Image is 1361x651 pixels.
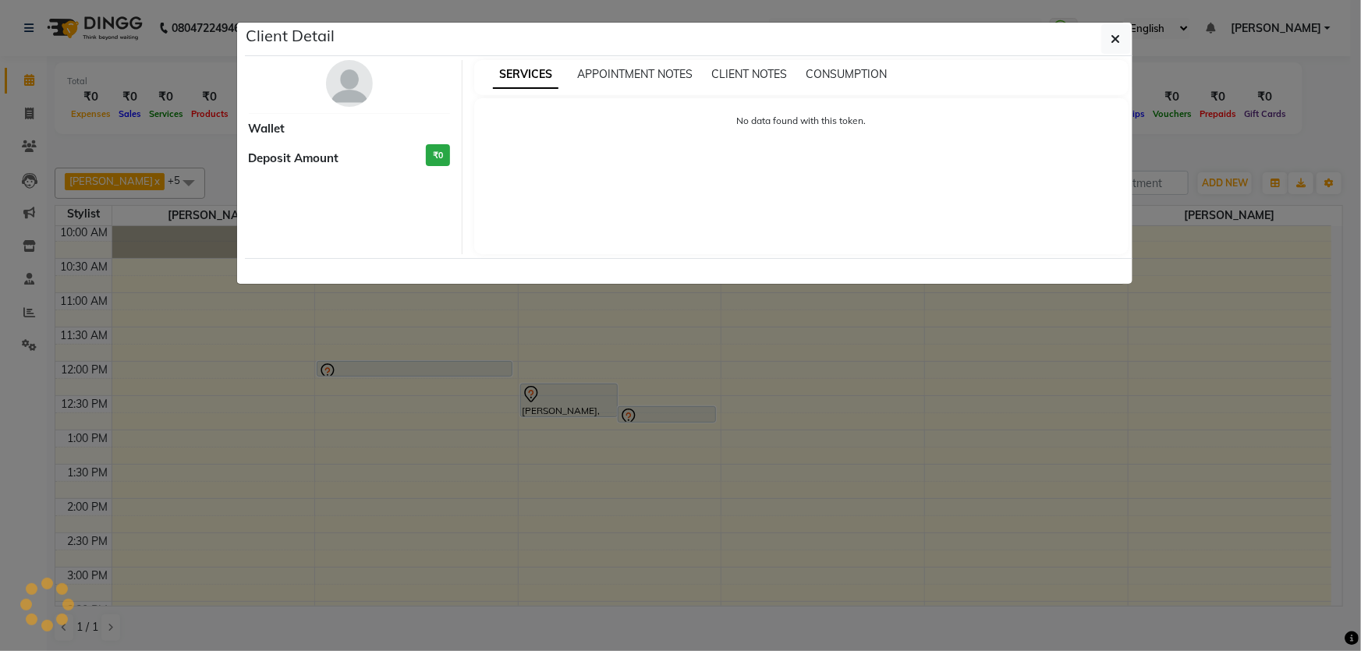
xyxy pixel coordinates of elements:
span: Deposit Amount [249,150,339,168]
span: CONSUMPTION [806,67,887,81]
p: No data found with this token. [490,114,1113,128]
span: APPOINTMENT NOTES [577,67,693,81]
span: CLIENT NOTES [711,67,787,81]
h3: ₹0 [426,144,450,167]
h5: Client Detail [246,24,335,48]
img: avatar [326,60,373,107]
span: SERVICES [493,61,558,89]
span: Wallet [249,120,285,138]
